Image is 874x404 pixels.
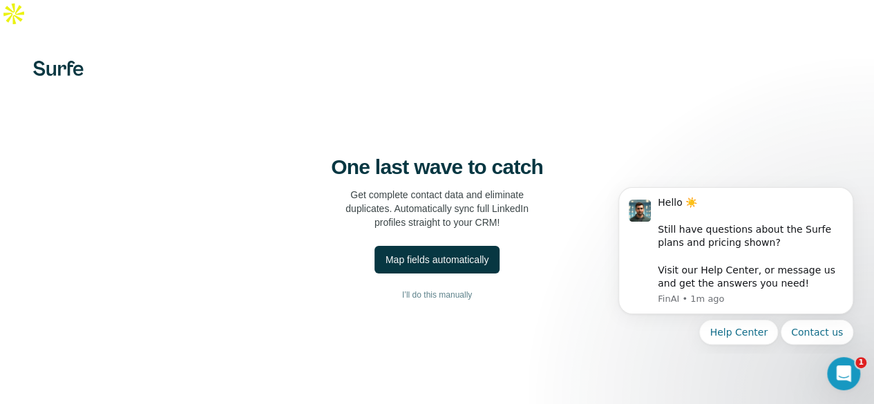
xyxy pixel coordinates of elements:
[331,155,543,180] h4: One last wave to catch
[827,357,860,390] iframe: Intercom live chat
[386,253,488,267] div: Map fields automatically
[345,188,529,229] p: Get complete contact data and eliminate duplicates. Automatically sync full LinkedIn profiles str...
[402,289,472,301] span: I’ll do this manually
[28,285,846,305] button: I’ll do this manually
[855,357,866,368] span: 1
[374,246,500,273] button: Map fields automatically
[598,175,874,353] iframe: Intercom notifications message
[33,61,84,76] img: Surfe's logo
